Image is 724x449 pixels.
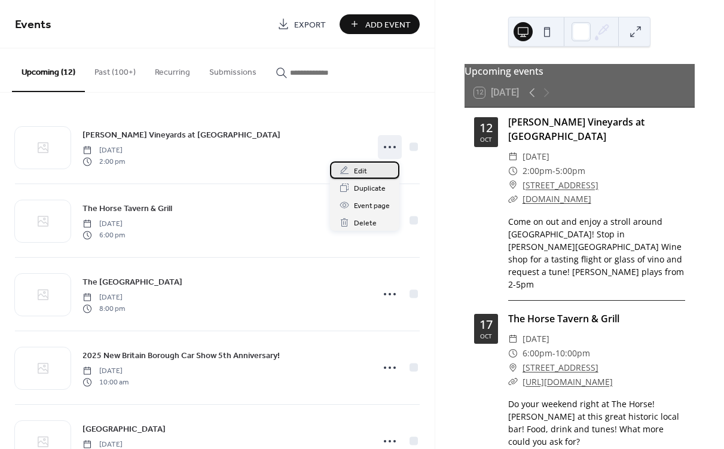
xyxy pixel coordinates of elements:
[508,361,518,375] div: ​
[83,156,125,167] span: 2:00 pm
[552,346,555,361] span: -
[83,276,182,289] span: The [GEOGRAPHIC_DATA]
[354,200,390,212] span: Event page
[294,19,326,31] span: Export
[523,164,552,178] span: 2:00pm
[523,332,549,346] span: [DATE]
[480,333,492,339] div: Oct
[354,182,386,195] span: Duplicate
[83,423,166,436] span: [GEOGRAPHIC_DATA]
[480,136,492,142] div: Oct
[552,164,555,178] span: -
[365,19,411,31] span: Add Event
[508,178,518,193] div: ​
[83,275,182,289] a: The [GEOGRAPHIC_DATA]
[508,312,619,325] a: The Horse Tavern & Grill
[508,332,518,346] div: ​
[479,122,493,134] div: 12
[508,115,644,143] a: [PERSON_NAME] Vineyards at [GEOGRAPHIC_DATA]
[523,178,598,193] a: [STREET_ADDRESS]
[508,192,518,206] div: ​
[15,13,51,36] span: Events
[508,346,518,361] div: ​
[508,398,685,448] div: Do your weekend right at The Horse! [PERSON_NAME] at this great historic local bar! Food, drink a...
[523,346,552,361] span: 6:00pm
[83,219,125,230] span: [DATE]
[83,203,172,215] span: The Horse Tavern & Grill
[83,292,125,303] span: [DATE]
[555,346,590,361] span: 10:00pm
[85,48,145,91] button: Past (100+)
[523,149,549,164] span: [DATE]
[465,64,695,78] div: Upcoming events
[83,129,280,142] span: [PERSON_NAME] Vineyards at [GEOGRAPHIC_DATA]
[479,319,493,331] div: 17
[340,14,420,34] button: Add Event
[83,422,166,436] a: [GEOGRAPHIC_DATA]
[268,14,335,34] a: Export
[145,48,200,91] button: Recurring
[83,128,280,142] a: [PERSON_NAME] Vineyards at [GEOGRAPHIC_DATA]
[83,350,280,362] span: 2025 New Britain Borough Car Show 5th Anniversary!
[523,376,613,387] a: [URL][DOMAIN_NAME]
[508,149,518,164] div: ​
[354,165,367,178] span: Edit
[523,361,598,375] a: [STREET_ADDRESS]
[83,303,125,314] span: 8:00 pm
[508,215,685,291] div: Come on out and enjoy a stroll around [GEOGRAPHIC_DATA]! Stop in [PERSON_NAME][GEOGRAPHIC_DATA] W...
[200,48,266,91] button: Submissions
[83,366,129,377] span: [DATE]
[83,230,125,240] span: 6:00 pm
[508,164,518,178] div: ​
[83,145,125,156] span: [DATE]
[83,377,129,387] span: 10:00 am
[555,164,585,178] span: 5:00pm
[83,349,280,362] a: 2025 New Britain Borough Car Show 5th Anniversary!
[83,201,172,215] a: The Horse Tavern & Grill
[354,217,377,230] span: Delete
[523,193,591,204] a: [DOMAIN_NAME]
[12,48,85,92] button: Upcoming (12)
[508,375,518,389] div: ​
